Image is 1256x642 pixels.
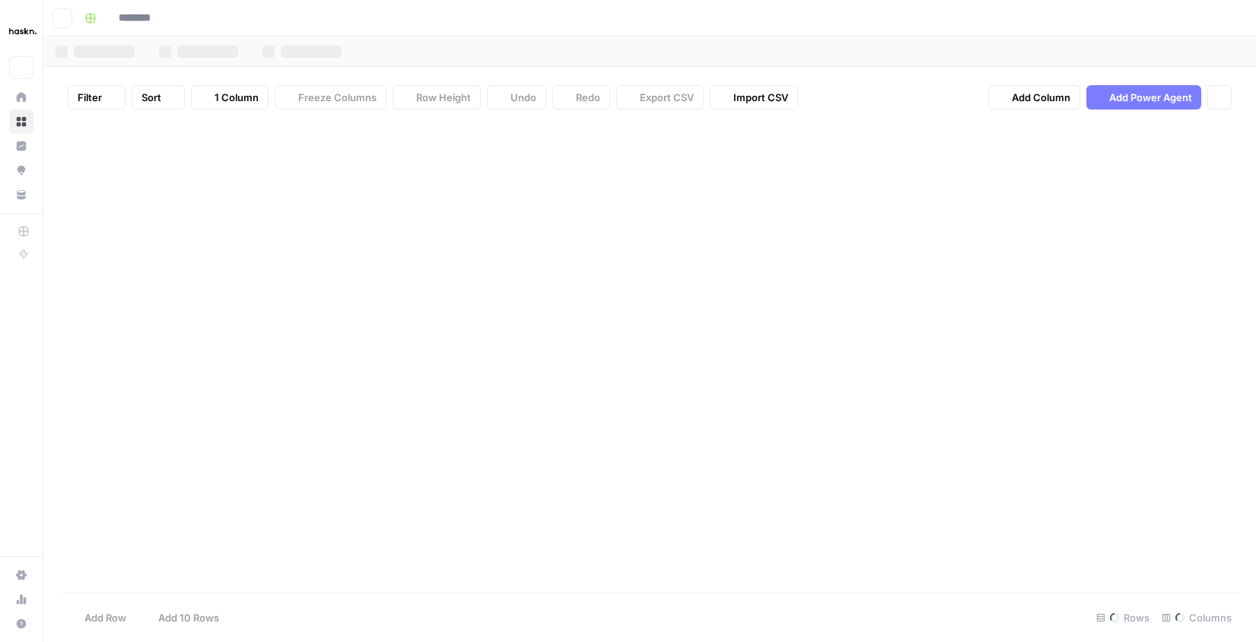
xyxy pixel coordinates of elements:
span: Add Power Agent [1109,90,1192,105]
span: Redo [576,90,600,105]
a: Opportunities [9,158,33,183]
button: Import CSV [710,85,798,110]
button: Add 10 Rows [135,605,228,630]
span: 1 Column [215,90,259,105]
a: Browse [9,110,33,134]
button: Sort [132,85,185,110]
img: Haskn Logo [9,17,37,45]
div: Rows [1090,605,1156,630]
button: Redo [552,85,610,110]
span: Export CSV [640,90,694,105]
button: 1 Column [191,85,269,110]
button: Row Height [393,85,481,110]
button: Filter [68,85,126,110]
span: Filter [78,90,102,105]
span: Freeze Columns [298,90,377,105]
span: Row Height [416,90,471,105]
a: Insights [9,134,33,158]
span: Import CSV [733,90,788,105]
button: Workspace: Haskn [9,12,33,50]
button: Freeze Columns [275,85,386,110]
span: Sort [141,90,161,105]
a: Settings [9,563,33,587]
span: Add 10 Rows [158,610,219,625]
a: Your Data [9,183,33,207]
a: Home [9,85,33,110]
span: Undo [510,90,536,105]
div: Columns [1156,605,1238,630]
span: Add Column [1012,90,1070,105]
button: Export CSV [616,85,704,110]
button: Add Row [62,605,135,630]
a: Usage [9,587,33,612]
span: Add Row [84,610,126,625]
button: Add Column [988,85,1080,110]
button: Help + Support [9,612,33,636]
button: Add Power Agent [1086,85,1201,110]
button: Undo [487,85,546,110]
